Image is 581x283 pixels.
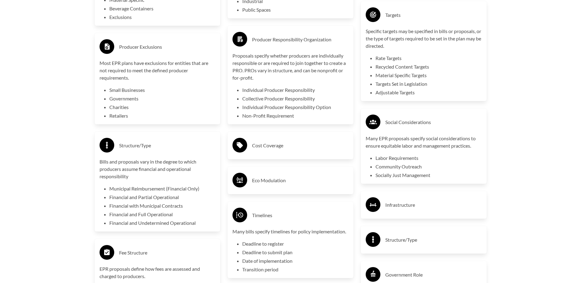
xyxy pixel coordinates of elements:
[109,211,216,218] li: Financial and Full Operational
[109,185,216,192] li: Municipal Reimbursement (Financial Only)
[109,104,216,111] li: Charities
[109,5,216,12] li: Beverage Containers
[375,55,482,62] li: Rate Targets
[109,86,216,94] li: Small Businesses
[242,86,349,94] li: Individual Producer Responsibility
[375,154,482,162] li: Labor Requirements
[242,240,349,247] li: Deadline to register
[232,52,349,81] p: Proposals specify whether producers are individually responsible or are required to join together...
[119,42,216,52] h3: Producer Exclusions
[366,28,482,50] p: Specific targets may be specified in bills or proposals, or the type of targets required to be se...
[252,210,349,220] h3: Timelines
[375,89,482,96] li: Adjustable Targets
[252,35,349,44] h3: Producer Responsibility Organization
[252,175,349,185] h3: Eco Modulation
[242,266,349,273] li: Transition period
[109,95,216,102] li: Governments
[242,104,349,111] li: Individual Producer Responsibility Option
[109,112,216,119] li: Retailers
[242,6,349,13] li: Public Spaces
[375,163,482,170] li: Community Outreach
[385,235,482,245] h3: Structure/Type
[385,200,482,210] h3: Infrastructure
[366,135,482,149] p: Many EPR proposals specify social considerations to ensure equitable labor and management practices.
[385,117,482,127] h3: Social Considerations
[242,112,349,119] li: Non-Profit Requirement
[385,270,482,280] h3: Government Role
[119,248,216,258] h3: Fee Structure
[232,228,349,235] p: Many bills specify timelines for policy implementation.
[375,72,482,79] li: Material Specific Targets
[109,13,216,21] li: Exclusions
[109,219,216,227] li: Financial and Undetermined Operational
[242,257,349,265] li: Date of implementation
[375,172,482,179] li: Socially Just Management
[252,141,349,150] h3: Cost Coverage
[242,249,349,256] li: Deadline to submit plan
[100,158,216,180] p: Bills and proposals vary in the degree to which producers assume financial and operational respon...
[109,194,216,201] li: Financial and Partial Operational
[100,59,216,81] p: Most EPR plans have exclusions for entities that are not required to meet the defined producer re...
[119,141,216,150] h3: Structure/Type
[385,10,482,20] h3: Targets
[375,63,482,70] li: Recycled Content Targets
[109,202,216,209] li: Financial with Municipal Contracts
[375,80,482,88] li: Targets Set in Legislation
[100,265,216,280] p: EPR proposals define how fees are assessed and charged to producers.
[242,95,349,102] li: Collective Producer Responsibility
